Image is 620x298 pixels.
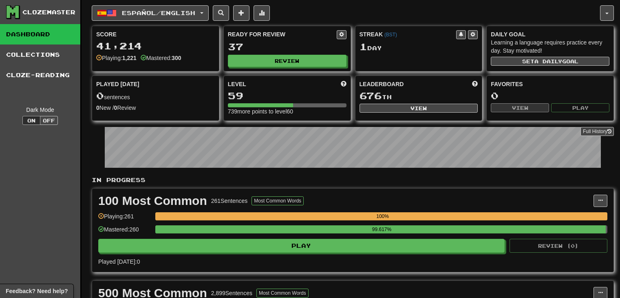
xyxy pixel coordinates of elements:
button: Play [551,103,609,112]
div: 41,214 [96,41,215,51]
span: 1 [360,41,367,52]
button: View [491,103,549,112]
div: 739 more points to level 60 [228,107,346,116]
div: Day [360,42,478,52]
div: Ready for Review [228,30,337,38]
button: Add sentence to collection [233,5,249,21]
button: Off [40,116,58,125]
span: a daily [534,58,562,64]
span: This week in points, UTC [472,80,478,88]
button: On [22,116,40,125]
span: Played [DATE] [96,80,139,88]
span: Leaderboard [360,80,404,88]
strong: 0 [114,105,117,111]
button: Most Common Words [256,289,309,298]
div: 0 [491,91,609,101]
div: 100% [158,212,607,220]
button: Review (0) [510,239,607,253]
div: Mastered: 260 [98,225,151,239]
strong: 0 [96,105,99,111]
div: th [360,91,478,101]
div: 100 Most Common [98,195,207,207]
p: In Progress [92,176,614,184]
a: Full History [580,127,614,136]
div: sentences [96,91,215,101]
div: Learning a language requires practice every day. Stay motivated! [491,38,609,55]
span: Level [228,80,246,88]
div: 37 [228,42,346,52]
span: Español / English [122,9,195,16]
div: Streak [360,30,457,38]
span: 0 [96,90,104,101]
div: Clozemaster [22,8,75,16]
div: 59 [228,91,346,101]
span: Open feedback widget [6,287,68,295]
div: Mastered: [141,54,181,62]
div: Playing: 261 [98,212,151,226]
button: More stats [254,5,270,21]
div: Daily Goal [491,30,609,38]
div: Favorites [491,80,609,88]
div: 99.617% [158,225,606,234]
div: Score [96,30,215,38]
strong: 1,221 [122,55,137,61]
button: Most Common Words [252,196,304,205]
strong: 300 [172,55,181,61]
div: Playing: [96,54,137,62]
div: Dark Mode [6,106,74,114]
span: 676 [360,90,382,101]
div: 261 Sentences [211,197,248,205]
button: Seta dailygoal [491,57,609,66]
button: Español/English [92,5,209,21]
div: 2,899 Sentences [211,289,252,297]
button: Review [228,55,346,67]
button: Search sentences [213,5,229,21]
button: Play [98,239,505,253]
span: Score more points to level up [341,80,346,88]
span: Played [DATE]: 0 [98,258,140,265]
a: (BST) [384,32,397,38]
button: View [360,104,478,113]
div: New / Review [96,104,215,112]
